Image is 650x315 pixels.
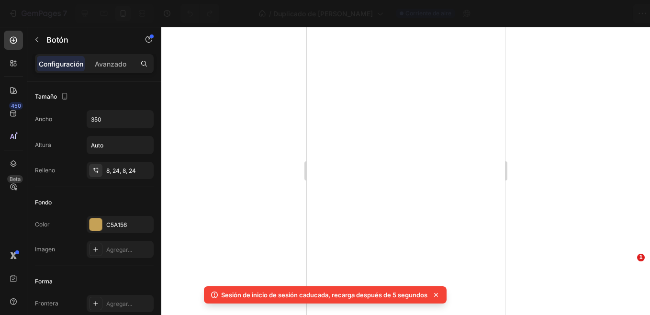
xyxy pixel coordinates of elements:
[405,9,451,18] span: Corriente de aire
[39,59,83,69] p: Configuración
[269,9,271,19] span: /
[307,27,505,315] iframe: Design area
[106,221,151,229] div: C5A156
[87,111,153,128] input: Automático
[180,4,219,23] div: Deshacer/Rehacer
[554,10,574,18] span: Salvar
[35,166,55,175] font: Relleno
[35,220,50,229] font: Color
[106,246,151,254] div: Agregar...
[4,4,71,23] button: 7
[617,268,640,291] iframe: Intercom live chat
[35,245,55,254] font: Imagen
[9,102,23,110] div: 450
[273,9,373,19] span: Duplicado de [PERSON_NAME]
[35,92,57,101] font: Tamaño
[95,59,126,69] p: Avanzado
[46,34,128,45] p: Button
[35,299,58,308] font: Frontera
[106,300,151,308] div: Agregar...
[35,141,51,149] font: Altura
[549,4,580,23] button: Salvar
[584,4,627,23] button: Publicar
[35,198,52,207] font: Fondo
[106,167,151,175] div: 8, 24, 8, 24
[592,9,618,19] font: Publicar
[63,8,67,19] p: 7
[87,136,153,154] input: Automático
[637,254,645,261] span: 1
[7,175,23,183] div: Beta
[221,290,427,300] p: Sesión de inicio de sesión caducada, recarga después de 5 segundos
[35,115,52,124] font: Ancho
[35,277,53,286] font: Forma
